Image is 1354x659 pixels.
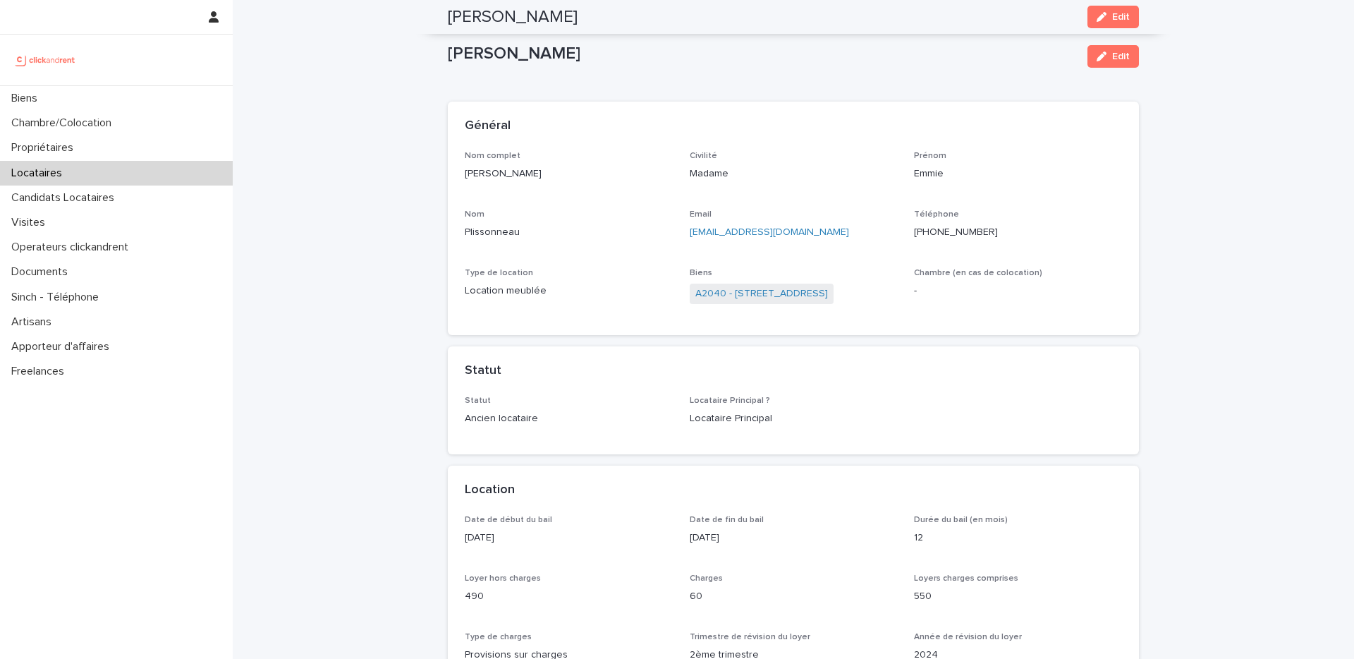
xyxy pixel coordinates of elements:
p: Madame [690,167,898,181]
span: Nom complet [465,152,520,160]
span: Edit [1112,52,1130,61]
p: Locataire Principal [690,411,898,426]
p: Freelances [6,365,75,378]
span: Charges [690,574,723,583]
span: Durée du bail (en mois) [914,516,1008,524]
button: Edit [1087,45,1139,68]
span: Civilité [690,152,717,160]
span: Loyer hors charges [465,574,541,583]
span: Date de début du bail [465,516,552,524]
p: Emmie [914,167,1122,181]
a: A2040 - [STREET_ADDRESS] [695,286,828,301]
a: [EMAIL_ADDRESS][DOMAIN_NAME] [690,227,849,237]
span: Biens [690,269,712,277]
p: [PERSON_NAME] [448,44,1076,64]
p: - [914,284,1122,298]
p: 550 [914,589,1122,604]
p: Plissonneau [465,225,673,240]
span: Locataire Principal ? [690,397,770,405]
p: [PHONE_NUMBER] [914,225,1122,240]
span: Loyers charges comprises [914,574,1018,583]
p: [PERSON_NAME] [465,167,673,181]
p: Chambre/Colocation [6,116,123,130]
span: Nom [465,210,484,219]
p: [DATE] [465,531,673,545]
p: Ancien locataire [465,411,673,426]
span: Chambre (en cas de colocation) [914,269,1042,277]
span: Année de révision du loyer [914,633,1022,641]
h2: Location [465,483,515,498]
h2: [PERSON_NAME] [448,7,578,28]
p: Apporteur d'affaires [6,340,121,353]
span: Type de charges [465,633,532,641]
p: Artisans [6,315,63,329]
p: Propriétaires [6,141,85,155]
p: Documents [6,265,79,279]
p: 60 [690,589,898,604]
span: Statut [465,397,491,405]
p: 490 [465,589,673,604]
p: Location meublée [465,284,673,298]
h2: Général [465,119,511,134]
p: [DATE] [690,531,898,545]
span: Edit [1112,12,1130,22]
span: Email [690,210,712,219]
p: Operateurs clickandrent [6,241,140,254]
p: Visites [6,216,56,229]
span: Type de location [465,269,533,277]
h2: Statut [465,363,501,379]
img: UCB0brd3T0yccxBKYDjQ [11,46,80,74]
p: Biens [6,92,49,105]
p: Locataires [6,167,73,180]
p: Sinch - Téléphone [6,291,110,304]
span: Téléphone [914,210,959,219]
span: Prénom [914,152,946,160]
span: Date de fin du bail [690,516,764,524]
span: Trimestre de révision du loyer [690,633,810,641]
p: Candidats Locataires [6,191,126,205]
button: Edit [1087,6,1139,28]
p: 12 [914,531,1122,545]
